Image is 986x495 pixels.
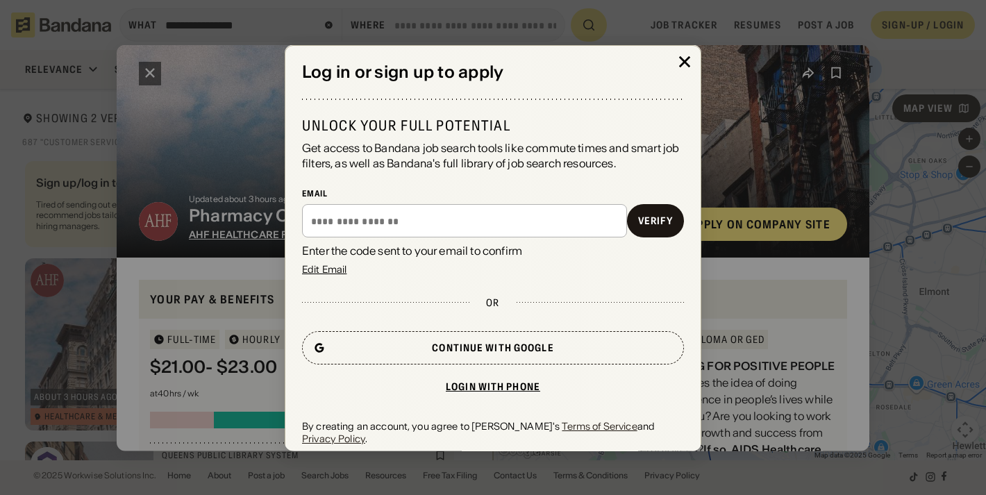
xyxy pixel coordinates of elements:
[302,419,684,444] div: By creating an account, you agree to [PERSON_NAME]'s and .
[302,432,365,444] a: Privacy Policy
[302,62,684,82] div: Log in or sign up to apply
[432,342,553,352] div: Continue with Google
[302,140,684,171] div: Get access to Bandana job search tools like commute times and smart job filters, as well as Banda...
[302,243,684,258] div: Enter the code sent to your email to confirm
[302,187,684,199] div: Email
[638,216,673,226] div: Verify
[302,116,684,134] div: Unlock your full potential
[486,296,499,308] div: or
[446,381,540,391] div: Login with phone
[562,419,637,432] a: Terms of Service
[302,264,346,274] div: Edit Email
